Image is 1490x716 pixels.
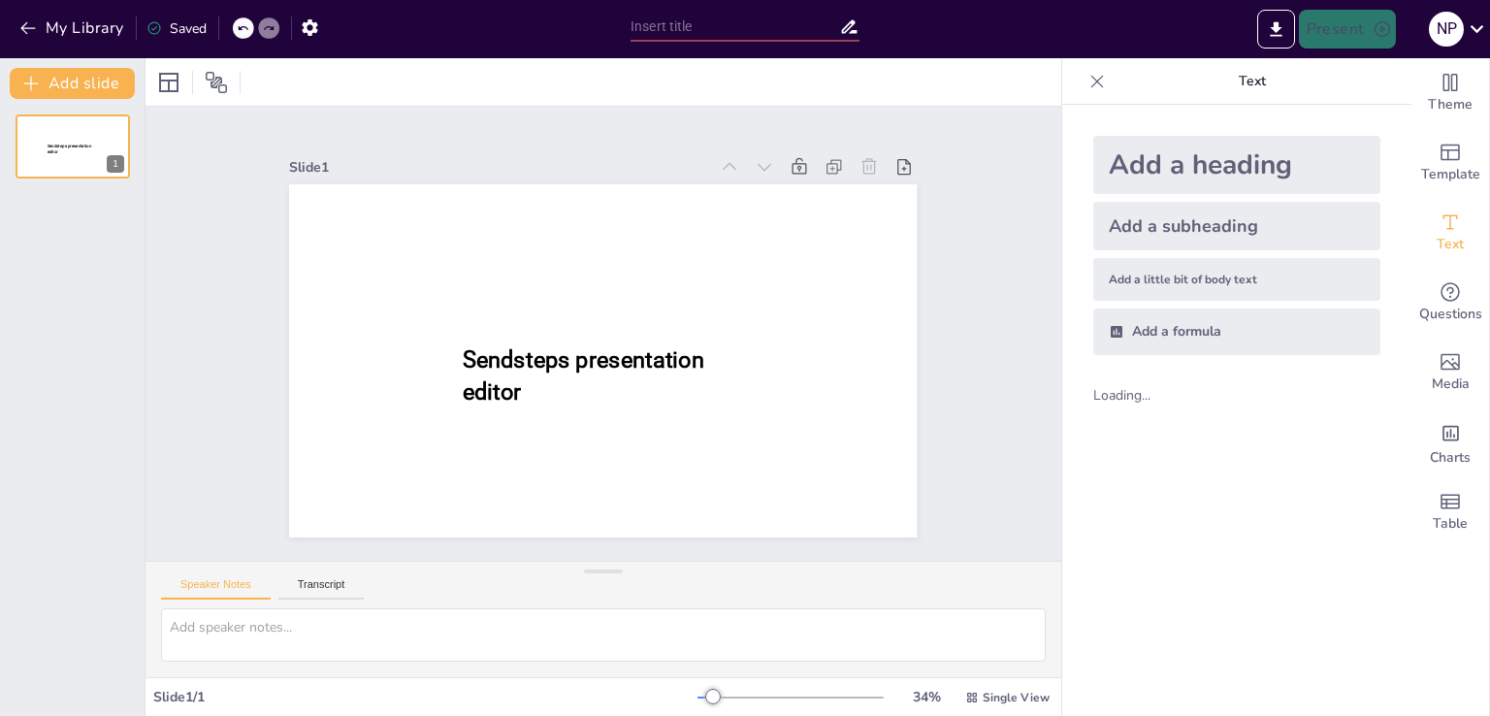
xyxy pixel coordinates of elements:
span: Sendsteps presentation editor [463,346,704,406]
div: 34 % [903,688,950,706]
div: Saved [146,19,207,38]
div: Add text boxes [1411,198,1489,268]
p: Text [1113,58,1392,105]
div: Add a heading [1093,136,1380,194]
button: My Library [15,13,132,44]
button: N P [1429,10,1464,49]
div: Slide 1 / 1 [153,688,697,706]
div: Loading... [1093,386,1183,405]
span: Media [1432,374,1470,395]
span: Theme [1428,94,1473,115]
div: Slide 1 [289,158,707,177]
button: Speaker Notes [161,578,271,600]
div: Get real-time input from your audience [1411,268,1489,338]
div: Add charts and graphs [1411,407,1489,477]
button: Present [1299,10,1396,49]
div: Change the overall theme [1411,58,1489,128]
button: Transcript [278,578,365,600]
span: Table [1433,513,1468,535]
span: Charts [1430,447,1471,469]
input: Insert title [631,13,839,41]
button: Export to PowerPoint [1257,10,1295,49]
div: Add ready made slides [1411,128,1489,198]
span: Single View [983,690,1050,705]
div: 1 [16,114,130,179]
div: Add a table [1411,477,1489,547]
span: Template [1421,164,1480,185]
span: Position [205,71,228,94]
span: Sendsteps presentation editor [48,144,91,154]
div: Layout [153,67,184,98]
div: Add a little bit of body text [1093,258,1380,301]
div: Add images, graphics, shapes or video [1411,338,1489,407]
span: Questions [1419,304,1482,325]
span: Text [1437,234,1464,255]
div: N P [1429,12,1464,47]
button: Add slide [10,68,135,99]
div: Add a formula [1093,309,1380,355]
div: 1 [107,155,124,173]
div: Add a subheading [1093,202,1380,250]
